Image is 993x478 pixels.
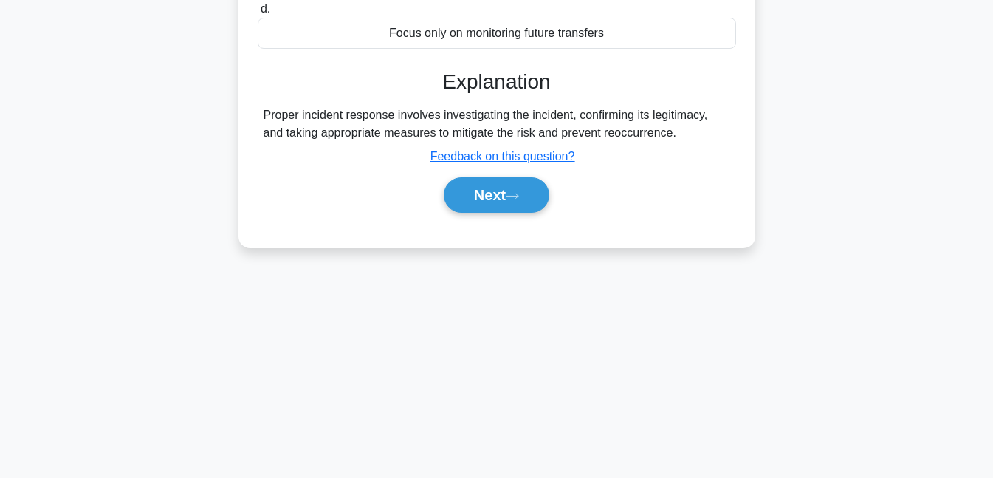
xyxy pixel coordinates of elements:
div: Focus only on monitoring future transfers [258,18,736,49]
span: d. [261,2,270,15]
div: Proper incident response involves investigating the incident, confirming its legitimacy, and taki... [264,106,730,142]
button: Next [444,177,549,213]
h3: Explanation [267,69,727,95]
a: Feedback on this question? [430,150,575,163]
